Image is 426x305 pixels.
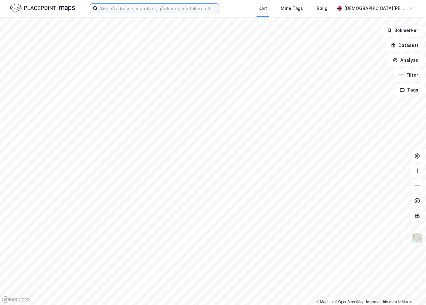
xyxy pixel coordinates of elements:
[335,300,365,304] a: OpenStreetMap
[388,54,424,66] button: Analyse
[366,300,397,304] a: Improve this map
[316,300,333,304] a: Mapbox
[258,5,267,12] div: Kart
[395,275,426,305] iframe: Chat Widget
[317,5,327,12] div: Bolig
[98,4,219,13] input: Søk på adresse, matrikkel, gårdeiere, leietakere eller personer
[2,296,29,303] a: Mapbox homepage
[394,69,424,81] button: Filter
[386,39,424,52] button: Datasett
[411,232,423,244] img: Z
[10,3,75,14] img: logo.f888ab2527a4732fd821a326f86c7f29.svg
[281,5,303,12] div: Mine Tags
[395,84,424,96] button: Tags
[344,5,406,12] div: [DEMOGRAPHIC_DATA][PERSON_NAME]
[382,24,424,37] button: Bokmerker
[395,275,426,305] div: Kontrollprogram for chat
